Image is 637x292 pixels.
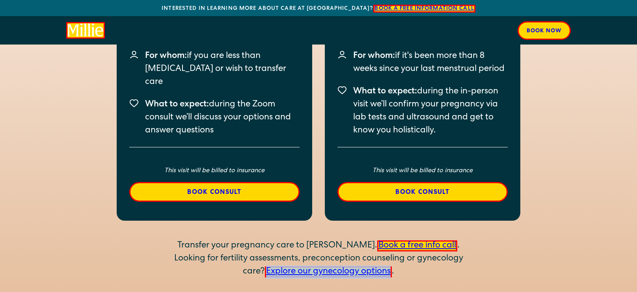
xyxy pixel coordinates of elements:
div: Book consult [348,188,497,197]
a: Book consult [129,182,300,202]
a: Explore our gynecology options [265,266,392,277]
div: Book now [527,27,562,35]
p: during the in-person visit we’ll confirm your pregnancy via lab tests and ultrasound and get to k... [353,86,508,138]
p: during the Zoom consult we’ll discuss your options and answer questions [145,99,300,138]
span: For whom: [145,52,187,61]
div: Looking for fertility assessments, preconception counseling or gynecology care? . [167,253,470,279]
span: For whom: [353,52,395,61]
p: if it's been more than 8 weeks since your last menstrual period [353,50,508,76]
a: Book consult [337,182,508,202]
p: if you are less than [MEDICAL_DATA] or wish to transfer care [145,50,300,89]
span: What to expect: [145,100,209,109]
a: Book a free information call [373,5,475,13]
div: Transfer your pregnancy care to [PERSON_NAME]. . [167,240,470,253]
em: This visit will be billed to insurance [164,168,264,174]
span: What to expect: [353,87,417,96]
a: Book a free info call [377,240,457,251]
div: Book consult [140,188,289,197]
a: Book now [518,21,571,40]
a: home [66,22,105,39]
em: This visit will be billed to insurance [373,168,473,174]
